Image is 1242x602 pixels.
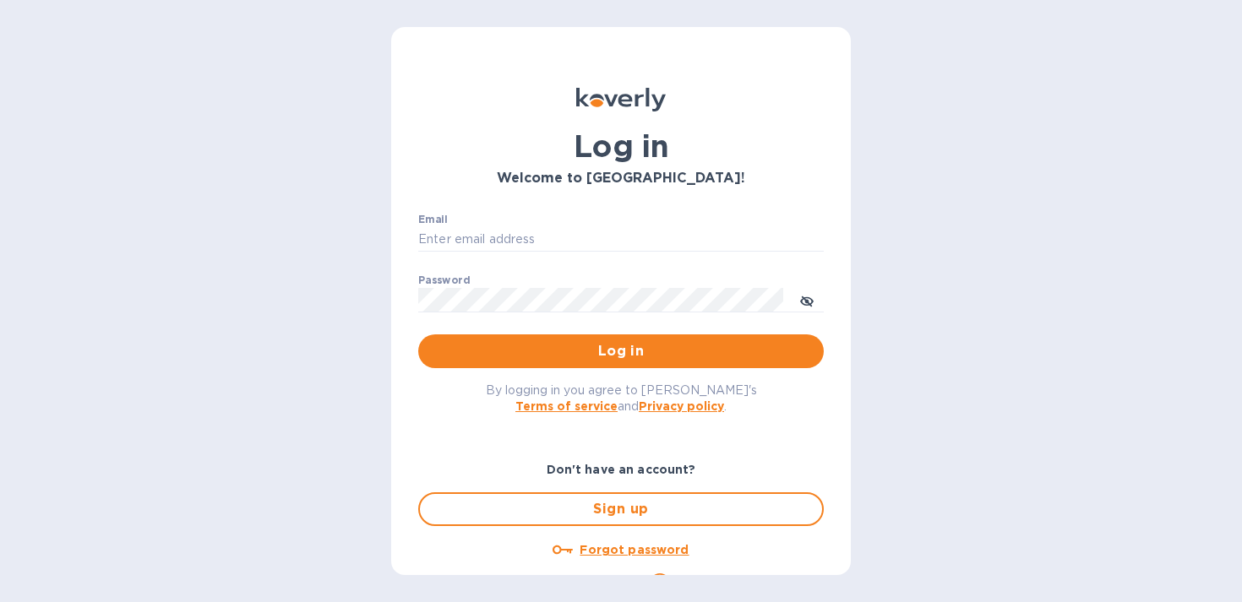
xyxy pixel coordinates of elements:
label: Email [418,214,448,225]
button: Log in [418,334,824,368]
input: Enter email address [418,227,824,252]
span: By logging in you agree to [PERSON_NAME]'s and . [486,383,757,413]
u: Forgot password [580,543,689,556]
b: Don't have an account? [547,463,696,476]
span: Sign up [433,499,809,519]
a: Terms of service [515,399,618,413]
button: toggle password visibility [790,283,824,317]
img: Koverly [576,88,666,111]
span: Log in [432,341,810,361]
h1: Log in [418,128,824,164]
a: Privacy policy [639,399,724,413]
h3: Welcome to [GEOGRAPHIC_DATA]! [418,171,824,187]
label: Password [418,275,470,285]
button: Sign up [418,492,824,526]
